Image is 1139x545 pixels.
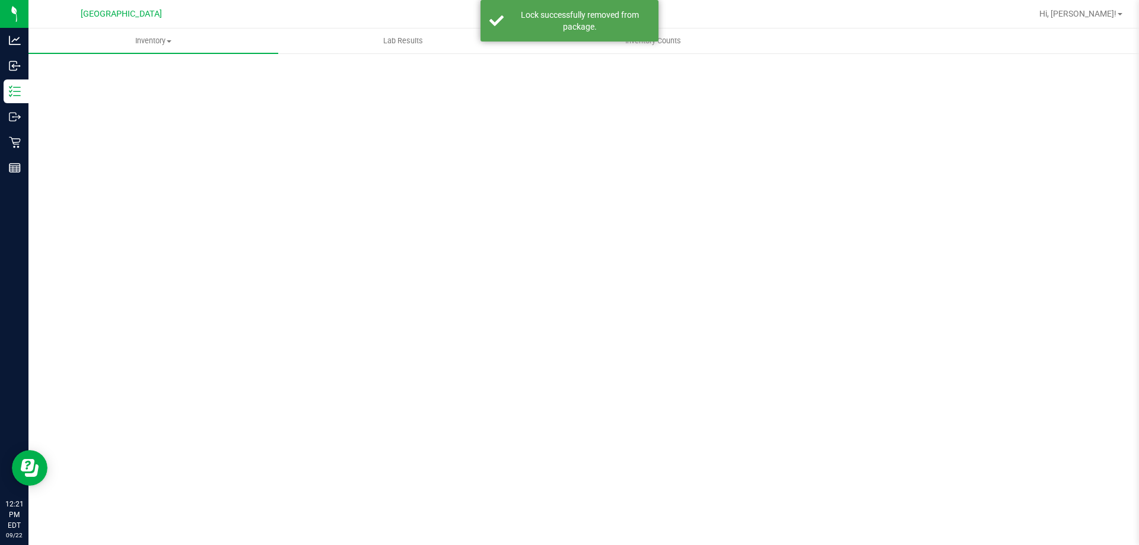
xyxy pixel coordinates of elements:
[9,85,21,97] inline-svg: Inventory
[367,36,439,46] span: Lab Results
[9,34,21,46] inline-svg: Analytics
[81,9,162,19] span: [GEOGRAPHIC_DATA]
[9,60,21,72] inline-svg: Inbound
[1039,9,1116,18] span: Hi, [PERSON_NAME]!
[510,9,650,33] div: Lock successfully removed from package.
[28,36,278,46] span: Inventory
[278,28,528,53] a: Lab Results
[9,111,21,123] inline-svg: Outbound
[5,499,23,531] p: 12:21 PM EDT
[9,162,21,174] inline-svg: Reports
[9,136,21,148] inline-svg: Retail
[5,531,23,540] p: 09/22
[28,28,278,53] a: Inventory
[12,450,47,486] iframe: Resource center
